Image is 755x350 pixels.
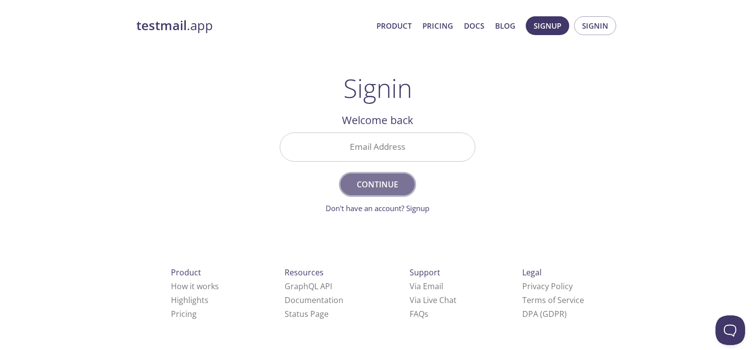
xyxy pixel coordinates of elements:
[410,281,443,292] a: Via Email
[574,16,616,35] button: Signin
[410,308,428,319] a: FAQ
[351,177,404,191] span: Continue
[285,295,343,306] a: Documentation
[343,73,412,103] h1: Signin
[285,281,332,292] a: GraphQL API
[285,267,324,278] span: Resources
[171,295,209,306] a: Highlights
[522,281,573,292] a: Privacy Policy
[424,308,428,319] span: s
[171,281,219,292] a: How it works
[136,17,187,34] strong: testmail
[526,16,569,35] button: Signup
[285,308,329,319] a: Status Page
[534,19,561,32] span: Signup
[171,267,201,278] span: Product
[326,203,429,213] a: Don't have an account? Signup
[582,19,608,32] span: Signin
[715,315,745,345] iframe: Help Scout Beacon - Open
[410,267,440,278] span: Support
[340,174,415,195] button: Continue
[522,308,567,319] a: DPA (GDPR)
[410,295,457,306] a: Via Live Chat
[522,267,542,278] span: Legal
[280,112,475,129] h2: Welcome back
[377,19,412,32] a: Product
[171,308,197,319] a: Pricing
[495,19,515,32] a: Blog
[136,17,369,34] a: testmail.app
[464,19,484,32] a: Docs
[522,295,584,306] a: Terms of Service
[422,19,453,32] a: Pricing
